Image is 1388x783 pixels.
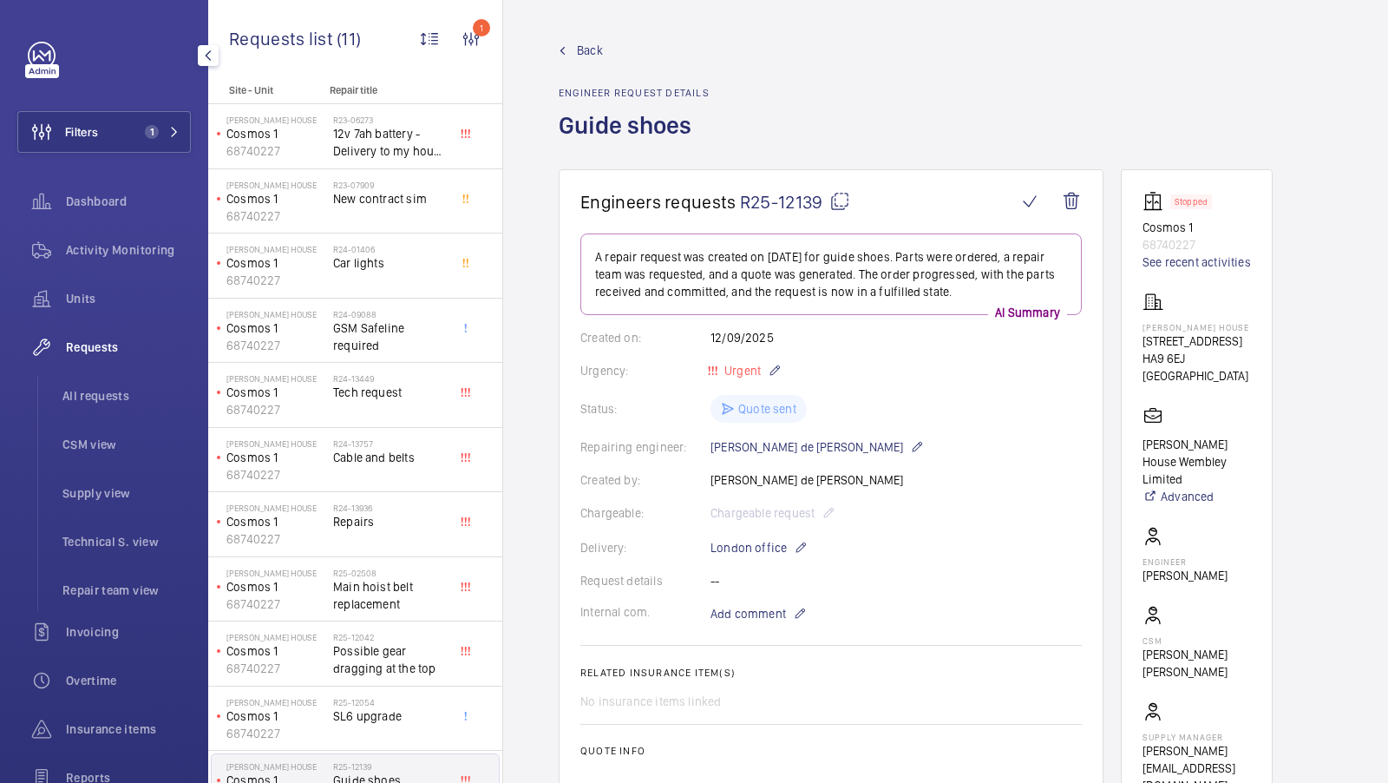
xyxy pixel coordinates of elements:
[66,623,191,641] span: Invoicing
[1175,199,1208,205] p: Stopped
[226,244,326,254] p: [PERSON_NAME] House
[62,436,191,453] span: CSM view
[333,568,448,578] h2: R25-02508
[226,513,326,530] p: Cosmos 1
[1142,219,1251,236] p: Cosmos 1
[229,28,337,49] span: Requests list
[66,720,191,738] span: Insurance items
[226,642,326,660] p: Cosmos 1
[740,191,850,213] span: R25-12139
[1142,567,1228,584] p: [PERSON_NAME]
[226,190,326,207] p: Cosmos 1
[988,304,1067,321] p: AI Summary
[333,319,448,354] span: GSM Safeline required
[226,125,326,142] p: Cosmos 1
[226,401,326,418] p: 68740227
[226,466,326,484] p: 68740227
[333,384,448,401] span: Tech request
[1142,332,1251,350] p: [STREET_ADDRESS]
[595,248,1067,300] p: A repair request was created on [DATE] for guide shoes. Parts were ordered, a repair team was req...
[580,191,737,213] span: Engineers requests
[580,745,1082,757] h2: Quote info
[226,568,326,578] p: [PERSON_NAME] House
[559,87,710,99] h2: Engineer request details
[333,373,448,384] h2: R24-13449
[226,707,326,725] p: Cosmos 1
[226,309,326,319] p: [PERSON_NAME] House
[333,642,448,677] span: Possible gear dragging at the top
[1142,436,1251,488] p: [PERSON_NAME] House Wembley Limited
[333,449,448,466] span: Cable and belts
[1142,646,1251,681] p: [PERSON_NAME] [PERSON_NAME]
[333,761,448,772] h2: R25-12139
[65,123,98,141] span: Filters
[580,667,1082,679] h2: Related insurance item(s)
[226,319,326,337] p: Cosmos 1
[1142,488,1251,505] a: Advanced
[62,484,191,502] span: Supply view
[226,373,326,384] p: [PERSON_NAME] House
[1142,732,1251,742] p: Supply manager
[577,42,603,59] span: Back
[330,84,444,96] p: Repair title
[66,339,191,356] span: Requests
[145,125,159,139] span: 1
[333,578,448,613] span: Main hoist belt replacement
[710,537,808,558] p: London office
[62,533,191,550] span: Technical S. view
[62,387,191,405] span: All requests
[226,254,326,272] p: Cosmos 1
[559,109,710,169] h1: Guide shoes
[333,309,448,319] h2: R24-09088
[226,660,326,677] p: 68740227
[226,530,326,548] p: 68740227
[226,725,326,742] p: 68740227
[226,337,326,354] p: 68740227
[226,761,326,772] p: [PERSON_NAME] House
[333,707,448,725] span: SL6 upgrade
[333,244,448,254] h2: R24-01406
[66,193,191,210] span: Dashboard
[333,254,448,272] span: Car lights
[333,632,448,642] h2: R25-12042
[226,438,326,449] p: [PERSON_NAME] House
[1142,191,1170,212] img: elevator.svg
[226,595,326,613] p: 68740227
[333,697,448,707] h2: R25-12054
[66,290,191,307] span: Units
[226,578,326,595] p: Cosmos 1
[721,364,761,378] span: Urgent
[710,437,924,457] p: [PERSON_NAME] de [PERSON_NAME]
[333,503,448,513] h2: R24-13936
[208,84,323,96] p: Site - Unit
[226,115,326,125] p: [PERSON_NAME] House
[1142,635,1251,646] p: CSM
[333,115,448,125] h2: R23-06273
[226,180,326,190] p: [PERSON_NAME] House
[333,513,448,530] span: Repairs
[226,632,326,642] p: [PERSON_NAME] House
[226,697,326,707] p: [PERSON_NAME] House
[66,241,191,259] span: Activity Monitoring
[226,207,326,225] p: 68740227
[226,384,326,401] p: Cosmos 1
[226,503,326,513] p: [PERSON_NAME] House
[1142,253,1251,271] a: See recent activities
[1142,556,1228,567] p: Engineer
[1142,322,1251,332] p: [PERSON_NAME] House
[333,180,448,190] h2: R23-07909
[333,125,448,160] span: 12v 7ah battery - Delivery to my house please
[333,190,448,207] span: New contract sim
[710,605,786,622] span: Add comment
[1142,350,1251,385] p: HA9 6EJ [GEOGRAPHIC_DATA]
[226,272,326,289] p: 68740227
[62,582,191,599] span: Repair team view
[17,111,191,153] button: Filters1
[226,449,326,466] p: Cosmos 1
[66,672,191,689] span: Overtime
[226,142,326,160] p: 68740227
[333,438,448,449] h2: R24-13757
[1142,236,1251,253] p: 68740227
